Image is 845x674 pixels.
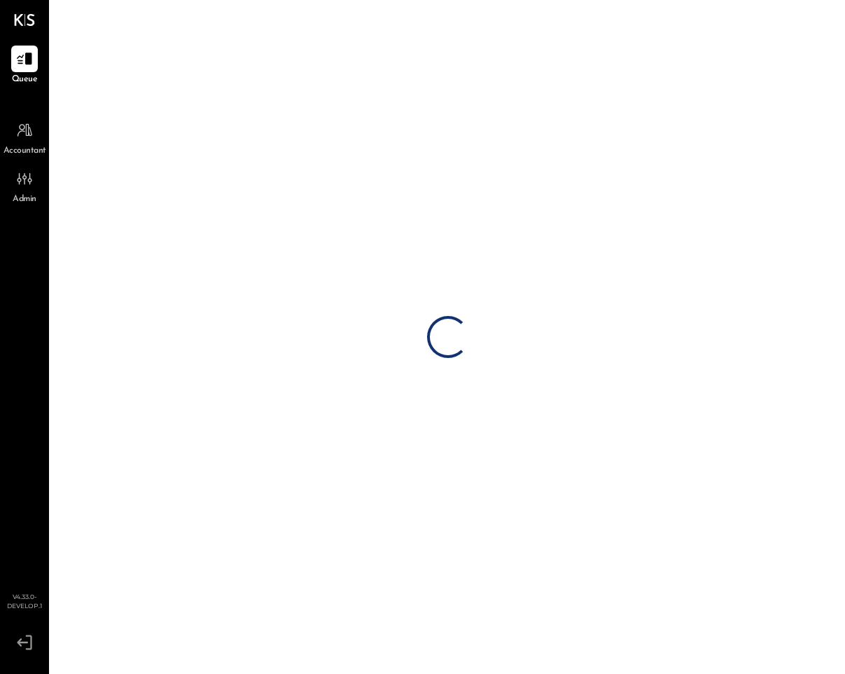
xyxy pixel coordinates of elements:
span: Queue [12,74,38,86]
a: Accountant [1,117,48,158]
a: Queue [1,46,48,86]
a: Admin [1,165,48,206]
span: Accountant [4,145,46,158]
span: Admin [13,193,36,206]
